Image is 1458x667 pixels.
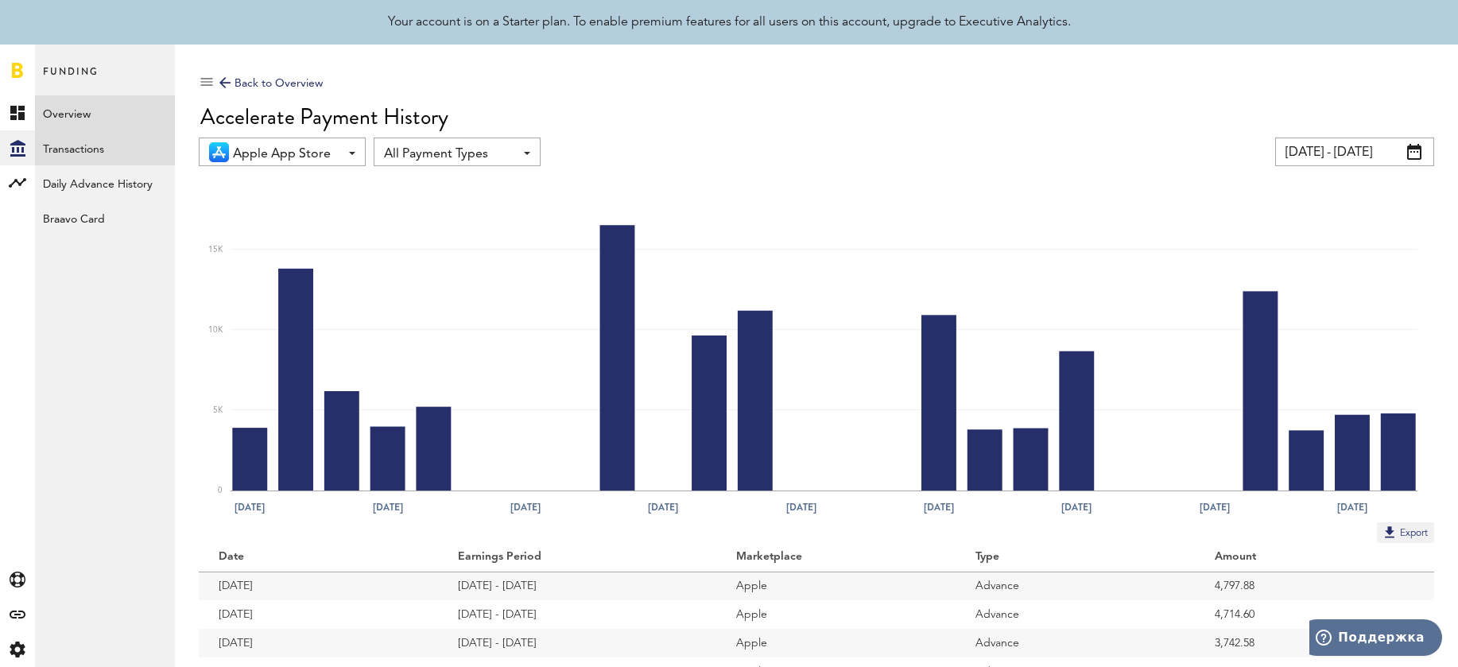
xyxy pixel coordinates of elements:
[388,13,1071,32] div: Your account is on a Starter plan. To enable premium features for all users on this account, upgr...
[208,246,223,254] text: 15K
[1061,500,1092,514] text: [DATE]
[219,74,323,93] div: Back to Overview
[438,629,716,657] td: [DATE] - [DATE]
[1200,500,1230,514] text: [DATE]
[956,629,1195,657] td: Advance
[200,104,1434,130] div: Accelerate Payment History
[956,600,1195,629] td: Advance
[736,551,804,562] ng-transclude: Marketplace
[1195,600,1434,629] td: 4,714.60
[438,600,716,629] td: [DATE] - [DATE]
[35,165,175,200] a: Daily Advance History
[458,551,543,562] ng-transclude: Earnings Period
[1195,629,1434,657] td: 3,742.58
[1382,524,1398,540] img: Export
[199,572,438,600] td: [DATE]
[219,551,246,562] ng-transclude: Date
[213,406,223,414] text: 5K
[233,141,339,168] span: Apple App Store
[199,629,438,657] td: [DATE]
[1215,551,1258,562] ng-transclude: Amount
[1337,500,1367,514] text: [DATE]
[35,200,175,235] a: Braavo Card
[956,572,1195,600] td: Advance
[924,500,954,514] text: [DATE]
[510,500,541,514] text: [DATE]
[384,141,514,168] span: All Payment Types
[975,551,1001,562] ng-transclude: Type
[648,500,678,514] text: [DATE]
[43,62,99,95] span: Funding
[373,500,403,514] text: [DATE]
[716,600,956,629] td: Apple
[218,487,223,494] text: 0
[199,600,438,629] td: [DATE]
[716,572,956,600] td: Apple
[1377,522,1434,543] button: Export
[208,326,223,334] text: 10K
[35,95,175,130] a: Overview
[1195,572,1434,600] td: 4,797.88
[438,572,716,600] td: [DATE] - [DATE]
[786,500,816,514] text: [DATE]
[716,629,956,657] td: Apple
[1309,619,1442,659] iframe: Открывает виджет для поиска дополнительной информации
[235,500,265,514] text: [DATE]
[209,142,229,162] img: 21.png
[35,130,175,165] a: Transactions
